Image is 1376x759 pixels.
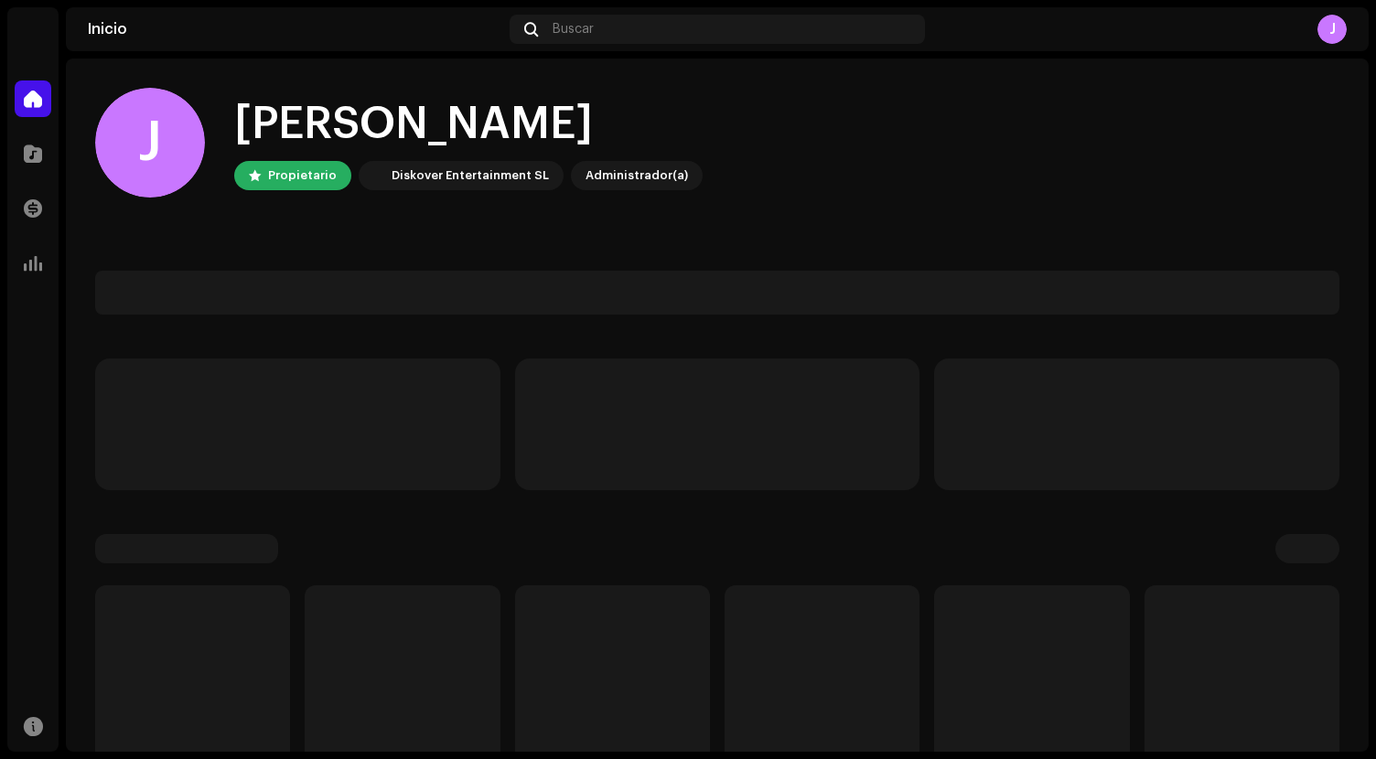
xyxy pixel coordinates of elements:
div: Inicio [88,22,502,37]
div: [PERSON_NAME] [234,95,703,154]
span: Buscar [553,22,594,37]
div: J [1317,15,1347,44]
div: Diskover Entertainment SL [392,165,549,187]
div: Administrador(a) [586,165,688,187]
img: 297a105e-aa6c-4183-9ff4-27133c00f2e2 [362,165,384,187]
div: Propietario [268,165,337,187]
div: J [95,88,205,198]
